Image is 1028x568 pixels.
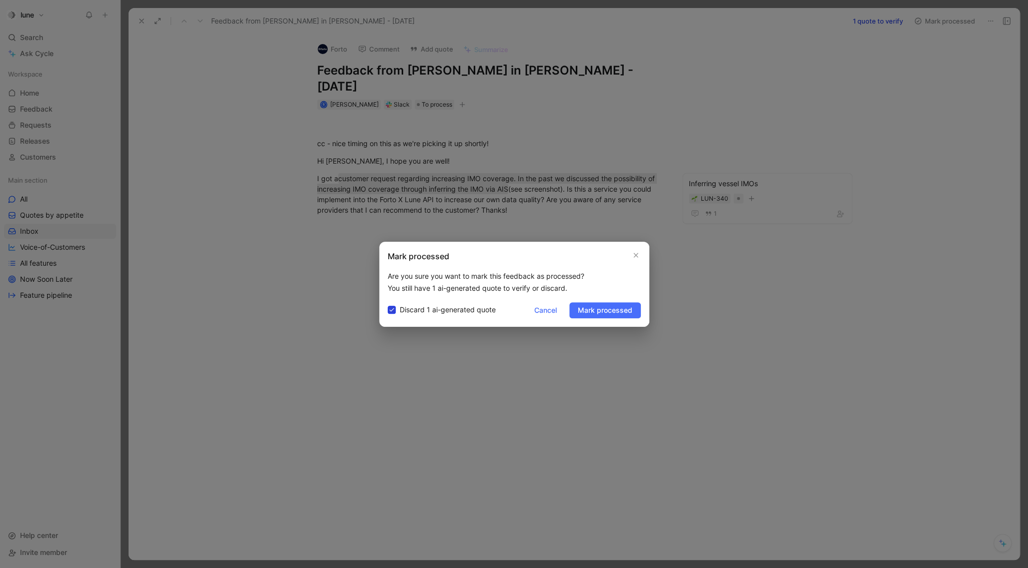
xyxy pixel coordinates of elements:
span: Cancel [534,304,557,316]
button: Cancel [526,302,565,318]
p: You still have 1 ai-generated quote to verify or discard. [388,282,641,294]
h2: Mark processed [388,250,449,262]
p: Are you sure you want to mark this feedback as processed? [388,270,641,282]
span: Mark processed [578,304,632,316]
button: Mark processed [569,302,641,318]
span: Discard 1 ai-generated quote [400,304,496,316]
